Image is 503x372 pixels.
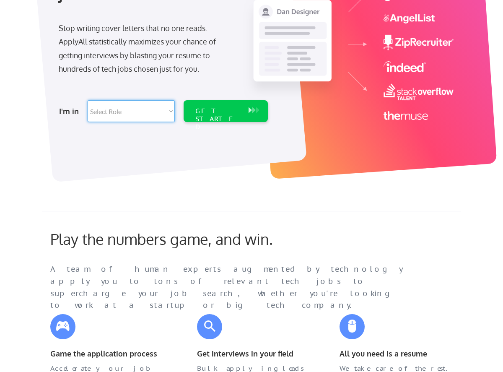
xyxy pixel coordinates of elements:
div: Stop writing cover letters that no one reads. ApplyAll statistically maximizes your chance of get... [59,21,231,76]
div: Play the numbers game, and win. [50,230,310,248]
div: A team of human experts augmented by technology apply you to tons of relevant tech jobs to superc... [50,263,419,312]
div: Game the application process [50,348,163,360]
div: All you need is a resume [340,348,453,360]
div: GET STARTED [195,107,240,131]
div: I'm in [59,104,83,118]
div: Get interviews in your field [197,348,310,360]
